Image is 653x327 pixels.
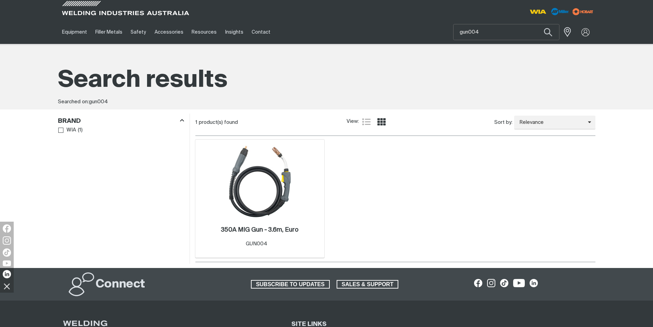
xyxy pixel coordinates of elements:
[247,20,275,44] a: Contact
[58,116,184,126] div: Brand
[58,65,595,96] h1: Search results
[3,224,11,233] img: Facebook
[58,114,184,135] aside: Filters
[58,126,184,135] ul: Brand
[3,260,11,266] img: YouTube
[188,20,221,44] a: Resources
[126,20,150,44] a: Safety
[58,20,91,44] a: Equipment
[78,126,83,134] span: ( 1 )
[337,280,399,289] a: SALES & SUPPORT
[3,248,11,257] img: TikTok
[1,280,13,292] img: hide socials
[91,20,126,44] a: Filler Metals
[58,98,595,106] div: Searched on:
[3,270,11,278] img: LinkedIn
[221,20,247,44] a: Insights
[89,99,108,104] span: gun004
[251,280,330,289] a: SUBSCRIBE TO UPDATES
[454,24,559,40] input: Product name or item number...
[58,126,76,135] a: WIA
[221,227,299,233] h2: 350A MIG Gun - 3.6m, Euro
[96,277,145,292] h2: Connect
[223,145,297,218] img: 350A MIG Gun - 3.6m, Euro
[514,119,588,127] span: Relevance
[347,118,359,126] span: View:
[58,20,461,44] nav: Main
[252,280,329,289] span: SUBSCRIBE TO UPDATES
[3,236,11,245] img: Instagram
[221,226,299,234] a: 350A MIG Gun - 3.6m, Euro
[150,20,188,44] a: Accessories
[246,241,267,246] span: GUN004
[494,119,512,127] span: Sort by:
[58,117,81,125] h3: Brand
[195,114,595,131] section: Product list controls
[362,118,371,126] a: List view
[66,126,76,134] span: WIA
[536,24,560,40] button: Search products
[570,7,595,17] img: miller
[337,280,398,289] span: SALES & SUPPORT
[195,119,347,126] div: 1
[199,120,238,125] span: product(s) found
